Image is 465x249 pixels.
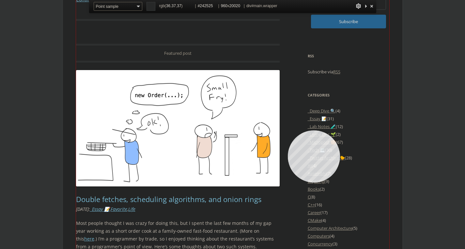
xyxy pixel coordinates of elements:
a: _Tech 💻 [308,147,325,153]
div: Options [355,2,362,10]
a: _Essay 📝 [90,206,110,212]
span: | [218,4,219,8]
span: x [221,2,242,10]
li: (4) [308,216,389,224]
li: (16) [308,201,389,209]
span: | [195,4,196,8]
li: (3) [308,240,389,248]
span: 20020 [229,4,240,8]
a: Books [308,186,320,192]
span: div [246,2,277,10]
a: Blogging [308,178,324,184]
time: [DATE] [76,206,89,212]
span: 37 [172,4,176,8]
span: rgb( , , ) [159,2,194,10]
a: Concurrency [308,241,333,247]
span: | [244,4,245,8]
span: 36 [166,4,170,8]
a: C++ [308,202,315,208]
button: Subscribe [311,15,386,28]
li: (4) [308,107,389,115]
li: (4) [308,232,389,240]
a: _Lab Notes 🧪 [308,124,336,129]
a: CMake [308,217,321,223]
span: 37 [177,4,181,8]
li: (28) [308,154,389,162]
span: #242525 [198,2,217,10]
div: Close and Stop Picking [368,2,375,10]
li: (9) [308,177,389,185]
p: Subscribe via [308,68,389,76]
a: C [308,194,310,200]
a: Career [308,210,320,215]
li: (7) [308,169,389,177]
h3: Categories [308,91,389,99]
li: (4) [308,162,389,169]
li: (17) [308,209,389,216]
span: 960 [221,4,227,8]
a: AI [308,163,312,168]
a: _Living Doc 🌱 [308,131,336,137]
div: Collapse This Panel [363,2,368,10]
a: _Twitter Archive 🐤 [308,155,345,161]
a: here [84,236,94,242]
span: #main.wrapper [251,4,277,8]
a: _Essay 📝 [308,116,327,122]
i: : , , [76,206,135,212]
li: (67) [308,138,389,146]
li: (12) [308,123,389,130]
a: Double fetches, scheduling algorithms, and onion rings [76,194,261,204]
a: _Deep Dive 🔍 [308,108,335,114]
li: (31) [308,115,389,123]
li: (30) [308,146,389,154]
div: Featured post [76,44,280,62]
a: _Micropost 🍪 [308,139,336,145]
h3: RSS [308,52,389,60]
li: (8) [308,193,389,201]
a: Computer Architecture [308,225,352,231]
a: Computers [308,233,330,239]
li: (2) [308,185,389,193]
a: Life [128,206,135,212]
a: Assembly [308,170,326,176]
a: Favorite [111,206,127,212]
li: (5) [308,224,389,232]
a: RSS [333,69,340,75]
li: (2) [308,130,389,138]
